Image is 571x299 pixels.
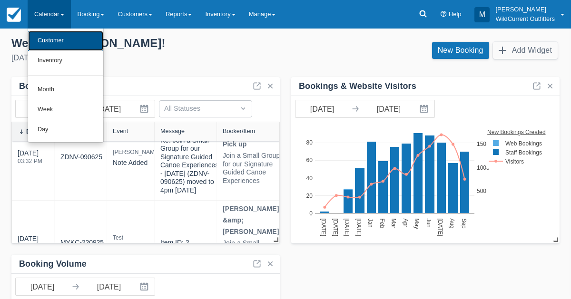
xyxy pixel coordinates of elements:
a: Month [28,80,103,100]
input: End Date [82,100,136,117]
input: End Date [362,100,415,117]
a: Inventory [28,51,103,71]
span: note added [113,159,148,166]
button: Interact with the calendar and add the check-in date for your trip. [136,278,155,295]
text: New Bookings Created [488,128,546,135]
div: Booking Log [19,81,72,92]
div: 03:32 PM [18,158,42,164]
div: M [474,7,490,22]
a: MYKC-220925 [60,238,104,248]
a: Day [28,120,103,140]
div: Booking Volume [19,259,87,270]
div: [EMAIL_ADDRESS][DOMAIN_NAME], Re: Join a Small Group for our Signature Guided Canoe Experiences -... [160,120,220,195]
div: Welcome , [PERSON_NAME] ! [11,36,278,50]
div: Join a Small Group for our Signature Guided Canoe Experiences [223,152,281,185]
button: Interact with the calendar and add the check-in date for your trip. [415,100,434,117]
input: Start Date [295,100,349,117]
div: [DATE] [18,148,42,170]
a: Customer [28,31,103,51]
div: Message [160,128,185,135]
div: [PERSON_NAME] [113,146,160,158]
span: Help [449,10,462,18]
div: Item ID: 2 [160,239,189,247]
input: Start Date [16,100,69,117]
input: Start Date [16,278,69,295]
a: New Booking [432,42,489,59]
div: [DATE] [11,52,278,64]
div: Test [113,232,126,243]
input: End Date [82,278,136,295]
p: WildCurrent Outfitters [495,14,555,24]
div: Join a Small Group for our Signature Guided Canoe Experiences [223,239,279,281]
ul: Calendar [28,29,104,143]
button: Interact with the calendar and add the check-in date for your trip. [136,100,155,117]
a: ZDNV-090625 [60,152,102,162]
div: Event [113,128,128,135]
p: [PERSON_NAME] [495,5,555,14]
strong: [PERSON_NAME] &amp; [PERSON_NAME] [223,205,279,235]
span: Dropdown icon [238,104,248,113]
button: Add Widget [493,42,558,59]
div: Bookings & Website Visitors [299,81,416,92]
div: Date [26,128,39,135]
img: checkfront-main-nav-mini-logo.png [7,8,21,22]
div: Booker/Item [223,128,255,135]
div: [DATE] [18,234,42,255]
a: Week [28,100,103,120]
i: Help [441,11,447,18]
